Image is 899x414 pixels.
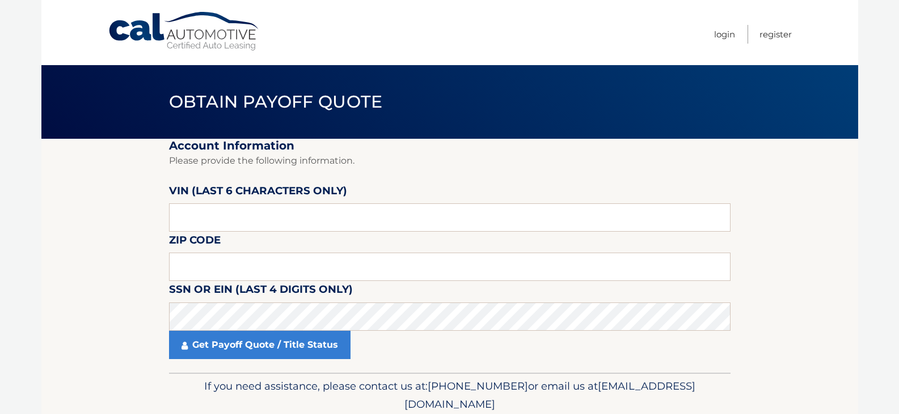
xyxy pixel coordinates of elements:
span: [PHONE_NUMBER] [428,379,528,392]
label: VIN (last 6 characters only) [169,182,347,203]
a: Get Payoff Quote / Title Status [169,331,351,359]
label: SSN or EIN (last 4 digits only) [169,281,353,302]
h2: Account Information [169,139,731,153]
p: Please provide the following information. [169,153,731,169]
span: Obtain Payoff Quote [169,91,383,112]
a: Cal Automotive [108,11,261,52]
a: Register [759,25,792,44]
label: Zip Code [169,232,221,253]
p: If you need assistance, please contact us at: or email us at [176,377,723,413]
a: Login [714,25,735,44]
